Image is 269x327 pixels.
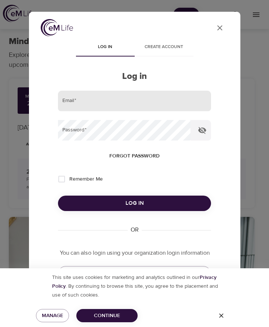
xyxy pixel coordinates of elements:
p: This site uses cookies for marketing and analytics outlined in our . By continuing to browse this... [45,273,224,299]
span: Log in [80,43,130,51]
span: Create account [139,43,189,51]
img: logo [41,19,73,36]
div: OR [128,226,142,234]
span: Manage [42,311,63,320]
div: disabled tabs example [58,39,211,57]
span: Continue [82,311,132,320]
span: Forgot password [109,152,160,161]
b: Privacy Policy [52,274,217,290]
a: ORGANIZATION LOGIN [58,266,211,281]
button: Forgot password [106,149,163,163]
span: Remember Me [69,175,103,183]
h2: Log in [58,71,211,82]
button: close [211,19,229,37]
button: Log in [58,196,211,211]
span: Log in [67,199,202,208]
p: You can also login using your organization login information [58,249,211,257]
